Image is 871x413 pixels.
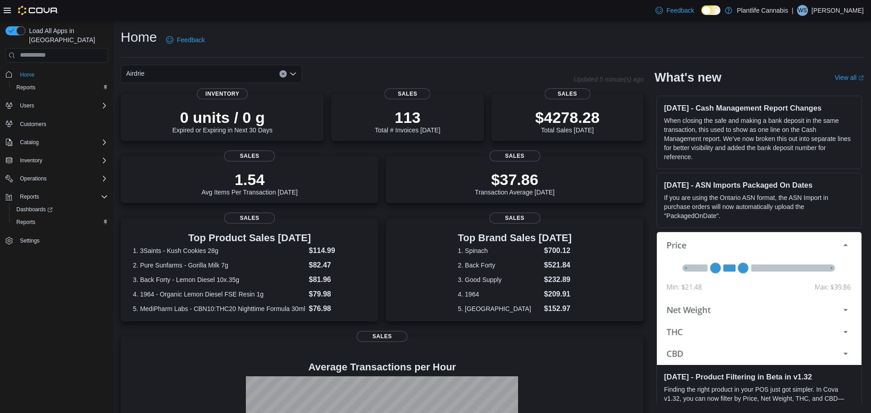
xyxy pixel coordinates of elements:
button: Operations [2,172,112,185]
p: 113 [375,108,440,126]
button: Reports [16,191,43,202]
div: Total # Invoices [DATE] [375,108,440,134]
span: Feedback [666,6,694,15]
p: $37.86 [475,170,555,189]
span: Sales [357,331,407,342]
dd: $81.96 [309,274,367,285]
span: Reports [16,191,108,202]
span: Reports [20,193,39,200]
span: Dashboards [16,206,53,213]
dd: $152.97 [544,303,572,314]
dt: 4. 1964 - Organic Lemon Diesel FSE Resin 1g [133,290,305,299]
span: Sales [224,151,275,161]
dt: 1. Spinach [458,246,540,255]
dd: $232.89 [544,274,572,285]
p: When closing the safe and making a bank deposit in the same transaction, this used to show as one... [664,116,854,161]
span: Settings [20,237,39,244]
span: Airdrie [126,68,144,79]
span: Sales [544,88,590,99]
button: Settings [2,234,112,247]
p: 1.54 [201,170,298,189]
a: View allExternal link [835,74,864,81]
span: Reports [13,217,108,228]
dt: 2. Back Forty [458,261,540,270]
button: Clear input [279,70,287,78]
button: Catalog [16,137,42,148]
span: Catalog [20,139,39,146]
p: $4278.28 [535,108,600,126]
span: Load All Apps in [GEOGRAPHIC_DATA] [25,26,108,44]
dt: 5. [GEOGRAPHIC_DATA] [458,304,540,313]
img: Cova [18,6,59,15]
p: | [792,5,793,16]
span: Home [20,71,34,78]
a: Customers [16,119,50,130]
div: Transaction Average [DATE] [475,170,555,196]
dt: 3. Good Supply [458,275,540,284]
button: Catalog [2,136,112,149]
span: Inventory [197,88,248,99]
button: Reports [9,81,112,94]
div: Wyatt Seitz [797,5,808,16]
h1: Home [121,28,157,46]
dt: 1. 3Saints - Kush Cookies 28g [133,246,305,255]
dt: 4. 1964 [458,290,540,299]
dd: $79.98 [309,289,367,300]
button: Users [2,99,112,112]
a: Dashboards [9,203,112,216]
span: Home [16,69,108,80]
span: Users [16,100,108,111]
dd: $700.12 [544,245,572,256]
div: Expired or Expiring in Next 30 Days [172,108,273,134]
button: Operations [16,173,50,184]
span: Inventory [16,155,108,166]
p: Plantlife Cannabis [737,5,788,16]
h2: What's new [655,70,721,85]
input: Dark Mode [701,5,720,15]
button: Home [2,68,112,81]
p: [PERSON_NAME] [812,5,864,16]
p: Updated 5 minute(s) ago [574,76,644,83]
h3: [DATE] - Cash Management Report Changes [664,103,854,112]
div: Avg Items Per Transaction [DATE] [201,170,298,196]
span: Sales [385,88,431,99]
button: Open list of options [289,70,297,78]
span: Operations [16,173,108,184]
dd: $76.98 [309,303,367,314]
span: Reports [13,82,108,93]
button: Customers [2,117,112,131]
span: Customers [20,121,46,128]
span: Customers [16,118,108,130]
span: Sales [489,213,540,224]
dd: $521.84 [544,260,572,271]
span: Users [20,102,34,109]
span: Inventory [20,157,42,164]
a: Settings [16,235,43,246]
p: If you are using the Ontario ASN format, the ASN Import in purchase orders will now automatically... [664,193,854,220]
dd: $114.99 [309,245,367,256]
dd: $82.47 [309,260,367,271]
span: Catalog [16,137,108,148]
button: Inventory [16,155,46,166]
dd: $209.91 [544,289,572,300]
nav: Complex example [5,64,108,271]
dt: 5. MediPharm Labs - CBN10:THC20 Nighttime Formula 30ml [133,304,305,313]
a: Feedback [162,31,208,49]
h3: Top Product Sales [DATE] [133,233,366,243]
span: WS [798,5,807,16]
span: Operations [20,175,47,182]
span: Sales [224,213,275,224]
button: Reports [9,216,112,228]
a: Reports [13,82,39,93]
span: Reports [16,219,35,226]
h4: Average Transactions per Hour [128,362,636,373]
span: Sales [489,151,540,161]
a: Reports [13,217,39,228]
a: Feedback [652,1,698,19]
dt: 2. Pure Sunfarms - Gorilla Milk 7g [133,261,305,270]
a: Dashboards [13,204,56,215]
svg: External link [858,75,864,81]
div: Total Sales [DATE] [535,108,600,134]
h3: [DATE] - Product Filtering in Beta in v1.32 [664,372,854,381]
